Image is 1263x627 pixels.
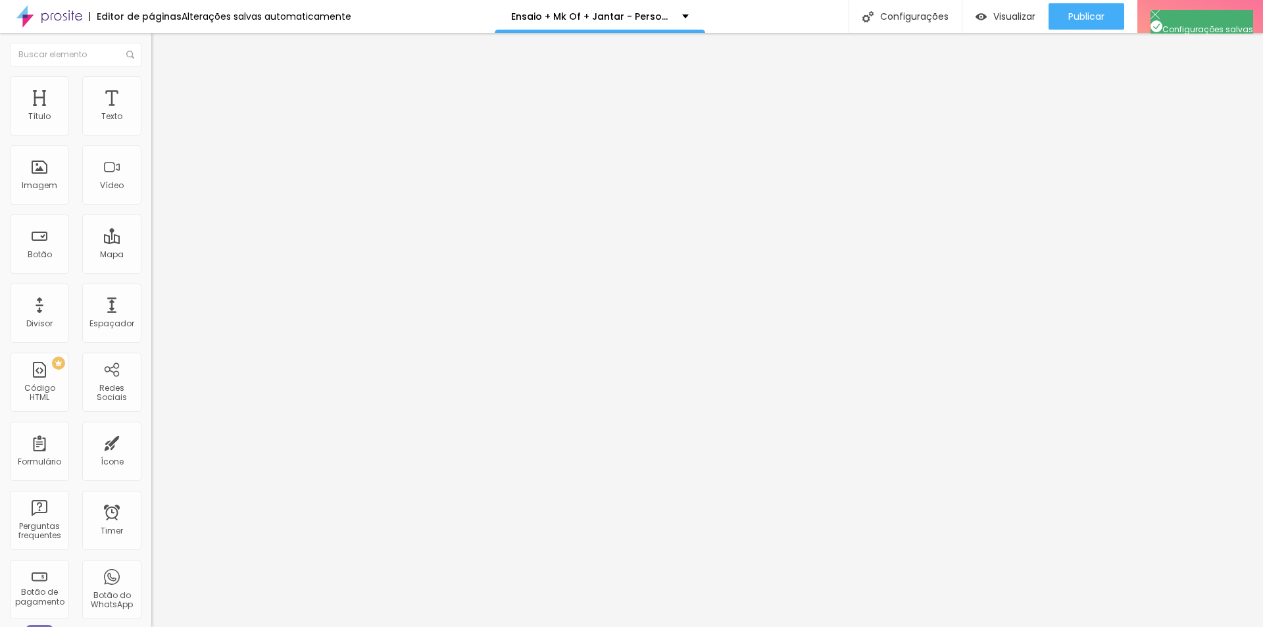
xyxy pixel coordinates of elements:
div: Timer [101,526,123,536]
button: Publicar [1049,3,1124,30]
div: Texto [101,112,122,121]
div: Redes Sociais [86,384,137,403]
input: Buscar elemento [10,43,141,66]
div: Perguntas frequentes [13,522,65,541]
div: Botão do WhatsApp [86,591,137,610]
span: Publicar [1068,11,1104,22]
span: Configurações salvas [1151,24,1253,35]
div: Mapa [100,250,124,259]
p: Ensaio + Mk Of + Jantar - Personalizado [511,12,672,21]
div: Botão [28,250,52,259]
div: Botão de pagamento [13,588,65,607]
span: Visualizar [993,11,1035,22]
div: Divisor [26,319,53,328]
div: Vídeo [100,181,124,190]
iframe: Editor [151,33,1263,627]
img: view-1.svg [976,11,987,22]
div: Espaçador [89,319,134,328]
div: Ícone [101,457,124,466]
div: Editor de páginas [89,12,182,21]
div: Alterações salvas automaticamente [182,12,351,21]
img: Icone [1151,10,1160,19]
button: Visualizar [962,3,1049,30]
div: Imagem [22,181,57,190]
div: Código HTML [13,384,65,403]
img: Icone [862,11,874,22]
div: Formulário [18,457,61,466]
img: Icone [1151,20,1162,32]
div: Título [28,112,51,121]
img: Icone [126,51,134,59]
